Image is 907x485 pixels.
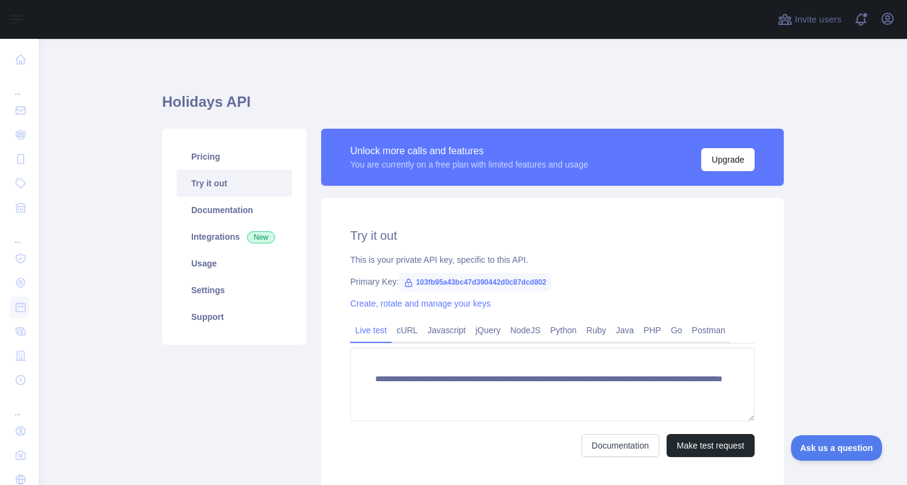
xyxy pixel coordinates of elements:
a: Ruby [582,321,611,340]
a: Integrations New [177,223,292,250]
div: Primary Key: [350,276,755,288]
a: Postman [687,321,730,340]
h1: Holidays API [162,92,784,121]
a: NodeJS [505,321,545,340]
a: Create, rotate and manage your keys [350,299,491,308]
a: Support [177,304,292,330]
div: ... [10,393,29,418]
button: Upgrade [701,148,755,171]
a: Pricing [177,143,292,170]
a: Java [611,321,639,340]
div: Unlock more calls and features [350,144,588,158]
a: Documentation [582,434,659,457]
div: ... [10,73,29,97]
span: New [247,231,275,243]
h2: Try it out [350,227,755,244]
button: Make test request [667,434,755,457]
button: Invite users [775,10,844,29]
a: Live test [350,321,392,340]
div: You are currently on a free plan with limited features and usage [350,158,588,171]
a: cURL [392,321,423,340]
div: ... [10,221,29,245]
a: Documentation [177,197,292,223]
a: jQuery [470,321,505,340]
a: PHP [639,321,666,340]
iframe: Toggle Customer Support [791,435,883,461]
span: Invite users [795,13,841,27]
a: Go [666,321,687,340]
div: This is your private API key, specific to this API. [350,254,755,266]
a: Try it out [177,170,292,197]
a: Usage [177,250,292,277]
a: Settings [177,277,292,304]
a: Javascript [423,321,470,340]
a: Python [545,321,582,340]
span: 103fb95a43bc47d390442d0c87dcd802 [399,273,551,291]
